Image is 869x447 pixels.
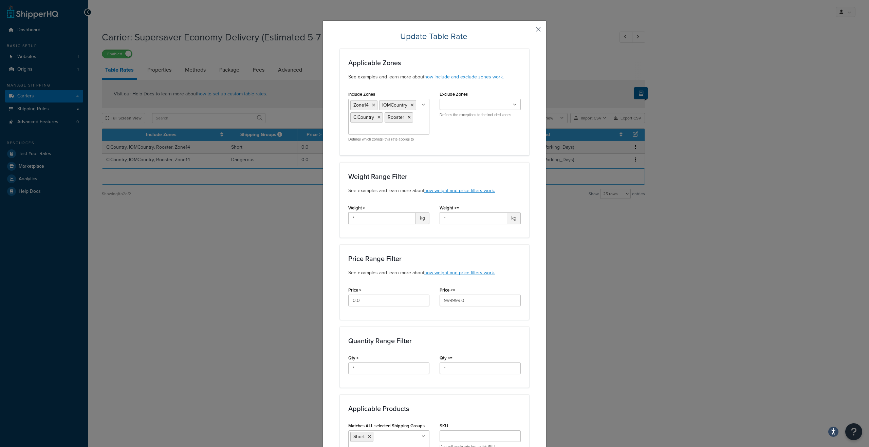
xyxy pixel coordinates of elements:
[353,101,369,109] span: Zone14
[388,114,404,121] span: Rooster
[424,187,495,194] a: how weight and price filters work.
[416,212,429,224] span: kg
[440,205,459,210] label: Weight <=
[440,92,468,97] label: Exclude Zones
[440,287,455,293] label: Price <=
[507,212,521,224] span: kg
[348,405,521,412] h3: Applicable Products
[348,423,425,428] label: Matches ALL selected Shipping Groups
[340,31,529,42] h2: Update Table Rate
[382,101,407,109] span: IOMCountry
[353,433,365,440] span: Short
[348,287,362,293] label: Price >
[348,59,521,67] h3: Applicable Zones
[440,423,448,428] label: SKU
[424,269,495,276] a: how weight and price filters work.
[348,269,521,277] p: See examples and learn more about
[348,355,359,360] label: Qty >
[348,173,521,180] h3: Weight Range Filter
[353,114,374,121] span: CICountry
[348,73,521,81] p: See examples and learn more about
[440,112,521,117] p: Defines the exceptions to the included zones
[348,255,521,262] h3: Price Range Filter
[348,137,429,142] p: Defines which zone(s) this rate applies to
[440,355,452,360] label: Qty <=
[348,92,375,97] label: Include Zones
[348,337,521,344] h3: Quantity Range Filter
[348,205,365,210] label: Weight >
[348,187,521,194] p: See examples and learn more about
[424,73,504,80] a: how include and exclude zones work.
